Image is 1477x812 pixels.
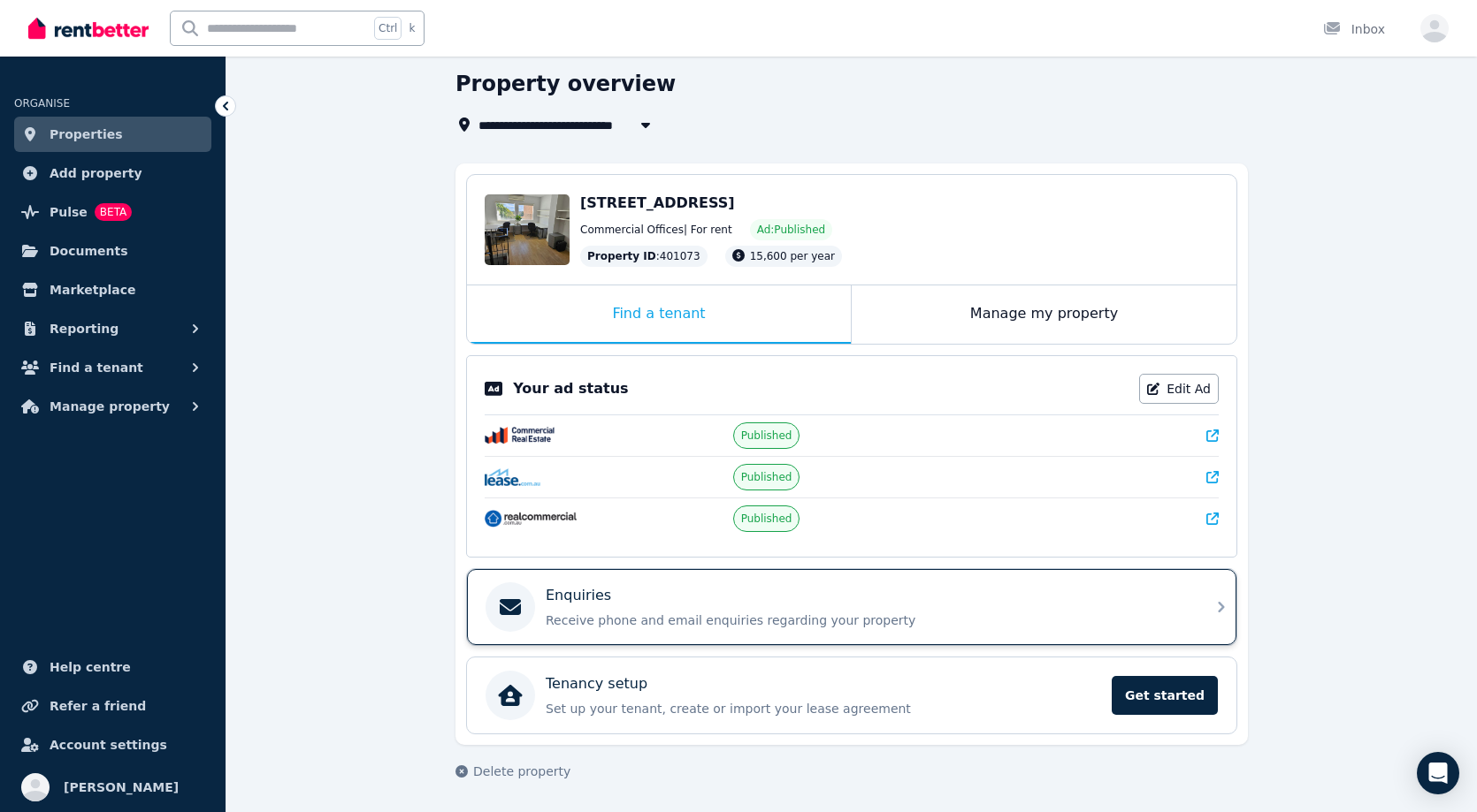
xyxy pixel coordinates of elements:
[14,97,70,110] span: ORGANISE
[50,124,123,145] span: Properties
[374,17,402,40] span: Ctrl
[741,470,792,484] span: Published
[587,249,656,263] span: Property ID
[14,727,211,763] a: Account settings
[50,656,131,678] span: Help centre
[467,285,851,344] div: Find a tenant
[741,429,792,443] span: Published
[1139,374,1219,404] a: Edit Ad
[64,777,179,798] span: [PERSON_NAME]
[485,427,555,444] img: CommercialRealEstate.com.au
[580,246,708,267] div: : 401073
[14,272,211,307] a: Marketplace
[50,357,143,378] span: Find a tenant
[1417,752,1459,794] div: Open Intercom Messenger
[14,311,211,346] button: Reporting
[467,569,1236,645] a: EnquiriesReceive phone and email enquiries regarding your property
[28,15,149,42] img: RentBetter
[14,233,211,269] a: Documents
[14,156,211,191] a: Add property
[757,223,825,237] span: Ad: Published
[473,763,570,780] span: Delete property
[546,673,647,694] p: Tenancy setup
[750,250,835,262] span: 15,600 per year
[580,223,732,237] span: Commercial Offices | For rent
[467,657,1236,733] a: Tenancy setupSet up your tenant, create or import your lease agreementGet started
[50,318,119,339] span: Reporting
[580,194,735,211] span: [STREET_ADDRESS]
[455,763,570,780] button: Delete property
[1112,676,1218,715] span: Get started
[14,194,211,230] a: PulseBETA
[50,163,142,184] span: Add property
[50,279,135,300] span: Marketplace
[485,468,540,486] img: Lease.com.au
[14,117,211,152] a: Properties
[50,396,170,417] span: Manage property
[14,688,211,724] a: Refer a friend
[485,510,577,527] img: RealCommercial.com.au
[455,70,676,98] h1: Property overview
[14,350,211,385] button: Find a tenant
[95,203,132,221] span: BETA
[1323,20,1385,38] div: Inbox
[409,21,415,35] span: k
[50,240,128,262] span: Documents
[50,695,146,717] span: Refer a friend
[14,389,211,424] button: Manage property
[546,611,1186,629] p: Receive phone and email enquiries regarding your property
[50,734,167,755] span: Account settings
[50,201,88,223] span: Pulse
[741,512,792,526] span: Published
[852,285,1236,344] div: Manage my property
[14,649,211,685] a: Help centre
[546,700,1101,717] p: Set up your tenant, create or import your lease agreement
[546,585,611,606] p: Enquiries
[513,378,628,399] p: Your ad status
